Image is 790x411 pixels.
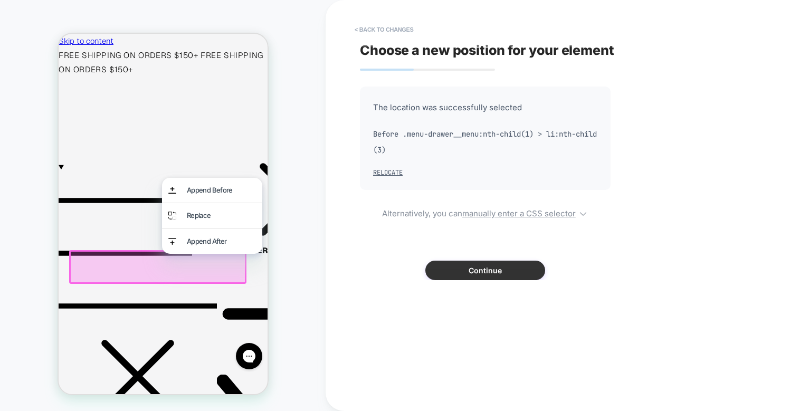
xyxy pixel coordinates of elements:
[373,168,403,177] button: Relocate
[349,21,419,38] button: < Back to changes
[172,305,209,339] iframe: Gorgias live chat messenger
[110,202,118,214] img: append element after
[373,126,597,158] span: Before .menu-drawer__menu:nth-child(1) > li:nth-child(3)
[373,100,597,116] span: The location was successfully selected
[128,150,197,163] div: Append Before
[128,176,197,188] div: Replace
[425,261,545,280] button: Continue
[110,176,118,188] img: replace element
[462,208,576,218] u: manually enter a CSS selector
[360,206,611,218] span: Alternatively, you can
[360,42,614,58] span: Choose a new position for your element
[110,150,118,163] img: append element before
[128,202,197,214] div: Append After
